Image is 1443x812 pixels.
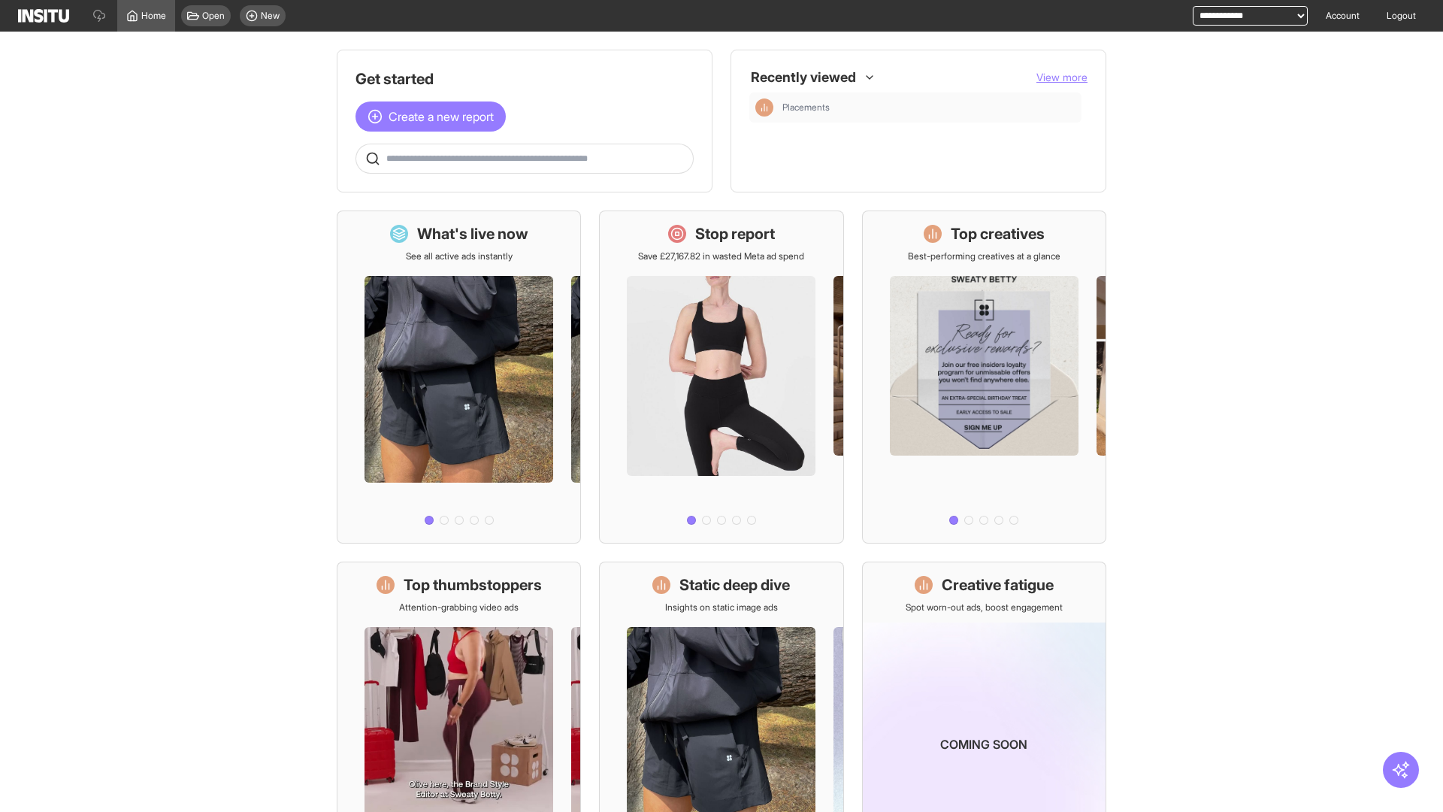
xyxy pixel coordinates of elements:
p: Best-performing creatives at a glance [908,250,1060,262]
p: Save £27,167.82 in wasted Meta ad spend [638,250,804,262]
span: New [261,10,280,22]
h1: What's live now [417,223,528,244]
a: Top creativesBest-performing creatives at a glance [862,211,1106,544]
button: View more [1036,70,1088,85]
p: Insights on static image ads [665,601,778,614]
span: Placements [782,101,830,114]
h1: Top thumbstoppers [404,574,542,595]
button: Create a new report [355,101,506,132]
h1: Stop report [695,223,775,244]
h1: Get started [355,68,694,89]
h1: Static deep dive [679,574,790,595]
span: Placements [782,101,1075,114]
p: Attention-grabbing video ads [399,601,519,614]
a: What's live nowSee all active ads instantly [337,211,581,544]
span: Open [202,10,225,22]
h1: Top creatives [951,223,1045,244]
div: Insights [755,98,773,117]
span: Create a new report [389,108,494,126]
span: Home [141,10,166,22]
img: Logo [18,9,69,23]
p: See all active ads instantly [406,250,513,262]
span: View more [1036,71,1088,83]
a: Stop reportSave £27,167.82 in wasted Meta ad spend [599,211,843,544]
